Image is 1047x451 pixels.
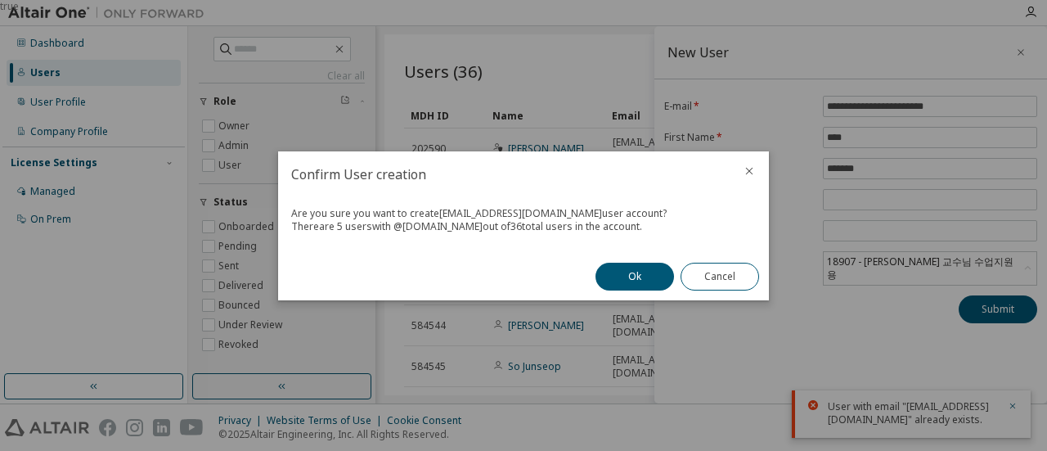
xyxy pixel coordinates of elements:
button: Cancel [681,263,759,291]
div: Are you sure you want to create [EMAIL_ADDRESS][DOMAIN_NAME] user account? [291,207,756,220]
div: There are 5 users with @ [DOMAIN_NAME] out of 36 total users in the account. [291,220,756,233]
button: close [743,165,756,178]
h2: Confirm User creation [278,151,730,197]
button: Ok [595,263,674,291]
